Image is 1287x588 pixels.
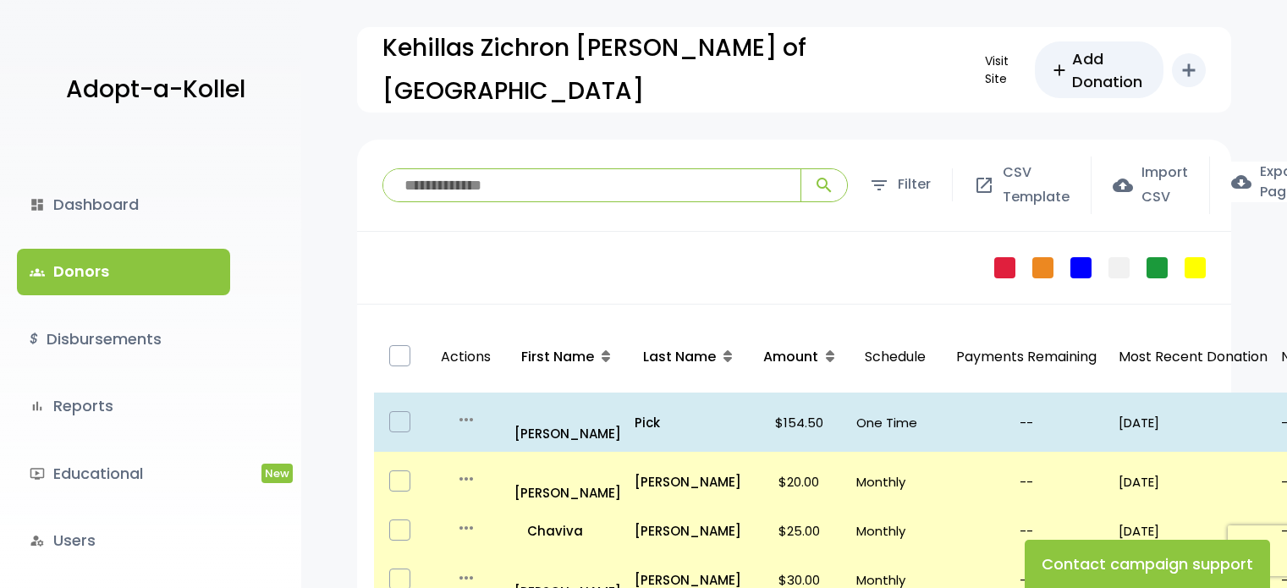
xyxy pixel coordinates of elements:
[456,469,476,489] i: more_horiz
[856,470,934,493] p: Monthly
[643,347,716,366] span: Last Name
[30,327,38,352] i: $
[948,328,1105,387] p: Payments Remaining
[635,519,741,542] a: [PERSON_NAME]
[869,175,889,195] span: filter_list
[976,45,1035,96] a: Visit Site
[755,470,843,493] p: $20.00
[1035,41,1163,98] a: addAdd Donation
[1119,411,1268,434] p: [DATE]
[521,347,594,366] span: First Name
[1050,61,1069,80] span: add
[800,169,847,201] button: search
[30,466,45,481] i: ondemand_video
[635,470,741,493] a: [PERSON_NAME]
[856,519,934,542] p: Monthly
[974,175,994,195] span: open_in_new
[17,518,230,563] a: manage_accountsUsers
[1231,172,1251,192] span: cloud_download
[898,173,931,197] span: Filter
[30,265,45,280] span: groups
[17,249,230,294] a: groupsDonors
[635,411,741,434] a: Pick
[456,518,476,538] i: more_horiz
[763,347,818,366] span: Amount
[1113,175,1133,195] span: cloud_upload
[514,399,621,445] a: [PERSON_NAME]
[1072,47,1148,93] span: Add Donation
[17,316,230,362] a: $Disbursements
[58,49,245,131] a: Adopt-a-Kollel
[17,383,230,429] a: bar_chartReports
[755,519,843,542] p: $25.00
[432,328,499,387] p: Actions
[456,568,476,588] i: more_horiz
[66,69,245,111] p: Adopt-a-Kollel
[948,519,1105,542] p: --
[382,27,968,113] p: Kehillas Zichron [PERSON_NAME] of [GEOGRAPHIC_DATA]
[1003,161,1070,210] span: CSV Template
[30,533,45,548] i: manage_accounts
[948,470,1105,493] p: --
[17,451,230,497] a: ondemand_videoEducationalNew
[514,459,621,504] a: [PERSON_NAME]
[30,197,45,212] i: dashboard
[856,411,934,434] p: One Time
[1179,60,1199,80] i: add
[1172,53,1206,87] button: add
[755,411,843,434] p: $154.50
[948,411,1105,434] p: --
[456,409,476,430] i: more_horiz
[514,519,621,542] a: Chaviva
[1025,540,1270,588] button: Contact campaign support
[1141,161,1188,210] span: Import CSV
[1119,345,1268,370] p: Most Recent Donation
[261,464,293,483] span: New
[814,175,834,195] span: search
[1119,519,1268,542] p: [DATE]
[17,182,230,228] a: dashboardDashboard
[856,328,934,387] p: Schedule
[30,398,45,414] i: bar_chart
[1119,470,1268,493] p: [DATE]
